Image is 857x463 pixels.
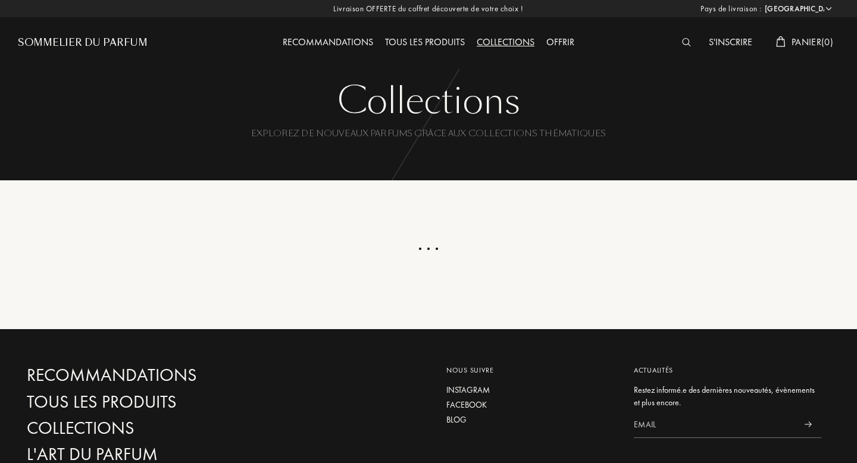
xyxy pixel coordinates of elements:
[18,36,148,50] a: Sommelier du Parfum
[471,36,540,48] a: Collections
[446,399,616,411] a: Facebook
[446,365,616,376] div: Nous suivre
[471,35,540,51] div: Collections
[634,411,795,438] input: Email
[27,77,830,125] div: Collections
[634,384,821,409] div: Restez informé.e des dernières nouveautés, évènements et plus encore.
[682,38,691,46] img: search_icn_white.svg
[804,421,812,427] img: news_send.svg
[703,35,758,51] div: S'inscrire
[379,35,471,51] div: Tous les produits
[540,36,580,48] a: Offrir
[277,35,379,51] div: Recommandations
[27,128,830,163] div: Explorez de nouveaux parfums grâce aux collections thématiques
[703,36,758,48] a: S'inscrire
[446,384,616,396] a: Instagram
[700,3,762,15] span: Pays de livraison :
[540,35,580,51] div: Offrir
[277,36,379,48] a: Recommandations
[27,418,283,439] a: Collections
[792,36,833,48] span: Panier ( 0 )
[27,392,283,412] a: Tous les produits
[379,36,471,48] a: Tous les produits
[446,414,616,426] a: Blog
[27,365,283,386] a: Recommandations
[634,365,821,376] div: Actualités
[776,36,786,47] img: cart_white.svg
